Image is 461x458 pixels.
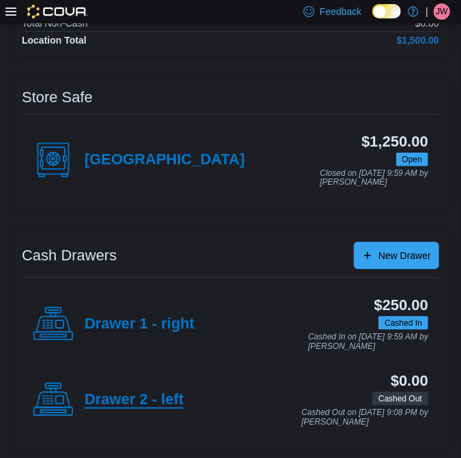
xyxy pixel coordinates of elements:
[436,3,447,20] span: JW
[301,408,428,427] p: Cashed Out on [DATE] 9:08 PM by [PERSON_NAME]
[434,3,450,20] div: Jeff Wilkins
[320,169,428,187] p: Closed on [DATE] 9:59 AM by [PERSON_NAME]
[385,317,422,329] span: Cashed In
[308,333,428,351] p: Cashed In on [DATE] 9:59 AM by [PERSON_NAME]
[378,316,428,330] span: Cashed In
[22,247,117,264] h3: Cash Drawers
[378,249,431,262] span: New Drawer
[85,151,245,169] h4: [GEOGRAPHIC_DATA]
[372,392,428,406] span: Cashed Out
[354,242,439,269] button: New Drawer
[374,297,428,314] h3: $250.00
[391,373,428,389] h3: $0.00
[378,393,422,405] span: Cashed Out
[372,4,401,18] input: Dark Mode
[397,35,439,46] h4: $1,500.00
[22,89,93,106] h3: Store Safe
[22,35,87,46] h4: Location Total
[396,153,428,166] span: Open
[361,134,428,150] h3: $1,250.00
[372,18,373,19] span: Dark Mode
[320,5,361,18] span: Feedback
[85,316,194,333] h4: Drawer 1 - right
[402,153,422,166] span: Open
[22,18,88,29] h6: Total Non-Cash
[85,391,183,409] h4: Drawer 2 - left
[27,5,88,18] img: Cova
[426,3,428,20] p: |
